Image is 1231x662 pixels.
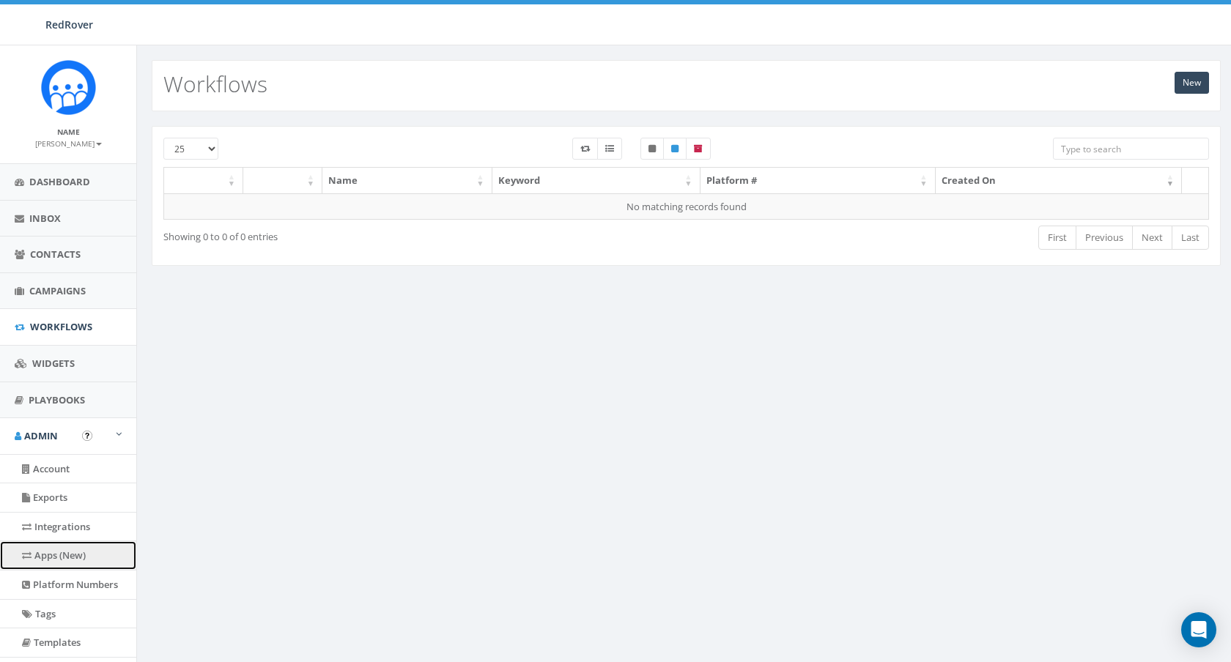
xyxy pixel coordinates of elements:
button: Open In-App Guide [82,431,92,441]
a: First [1038,226,1076,250]
a: [PERSON_NAME] [35,136,102,149]
h2: Workflows [163,72,267,96]
div: Open Intercom Messenger [1181,612,1216,647]
th: Keyword: activate to sort column ascending [492,168,700,193]
label: Published [663,138,687,160]
span: Widgets [32,357,75,370]
a: New [1175,72,1209,94]
th: : activate to sort column ascending [164,168,243,193]
th: Platform #: activate to sort column ascending [700,168,936,193]
span: Dashboard [29,175,90,188]
div: Showing 0 to 0 of 0 entries [163,224,586,244]
span: Workflows [30,320,92,333]
label: Unpublished [640,138,664,160]
th: Created On: activate to sort column ascending [936,168,1182,193]
img: Rally_Corp_Icon.png [41,60,96,115]
input: Type to search [1053,138,1209,160]
th: : activate to sort column ascending [243,168,322,193]
span: Contacts [30,248,81,261]
th: Name: activate to sort column ascending [322,168,492,193]
label: Menu [597,138,622,160]
a: Previous [1076,226,1133,250]
span: Inbox [29,212,61,225]
a: Next [1132,226,1172,250]
td: No matching records found [164,193,1209,220]
label: Archived [686,138,711,160]
span: Playbooks [29,393,85,406]
small: [PERSON_NAME] [35,138,102,149]
label: Workflow [572,138,598,160]
span: Admin [24,429,58,442]
span: RedRover [45,18,93,31]
small: Name [57,127,80,137]
a: Last [1172,226,1209,250]
span: Campaigns [29,284,86,297]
